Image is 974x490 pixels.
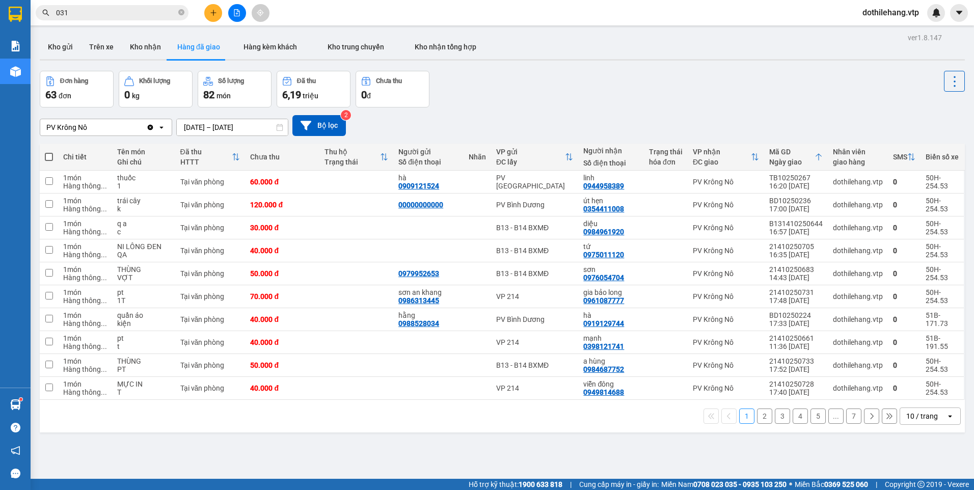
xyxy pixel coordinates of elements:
button: Đơn hàng63đơn [40,71,114,107]
div: TB10250267 [769,174,823,182]
div: linh [583,174,639,182]
div: B13 - B14 BXMĐ [496,224,573,232]
div: 0975011120 [583,251,624,259]
div: a hùng [583,357,639,365]
button: caret-down [950,4,968,22]
button: Bộ lọc [292,115,346,136]
div: VỢT [117,274,170,282]
div: 16:35 [DATE] [769,251,823,259]
div: pt [117,334,170,342]
img: icon-new-feature [932,8,941,17]
div: Chưa thu [376,77,402,85]
span: triệu [303,92,318,100]
strong: 0369 525 060 [824,480,868,488]
span: Miền Bắc [795,479,868,490]
div: Hàng thông thường [63,274,107,282]
div: gia bảo long [583,288,639,296]
div: 1 món [63,174,107,182]
div: dothilehang.vtp [833,384,883,392]
span: message [11,469,20,478]
div: 17:48 [DATE] [769,296,823,305]
div: Hàng thông thường [63,296,107,305]
div: 0984687752 [583,365,624,373]
span: aim [257,9,264,16]
div: 0 [893,178,915,186]
div: 0979952653 [398,269,439,278]
div: viễn đông [583,380,639,388]
div: 1 món [63,242,107,251]
div: 50H-254.53 [926,380,959,396]
th: Toggle SortBy [888,144,921,171]
button: Đã thu6,19 triệu [277,71,350,107]
input: Select a date range. [177,119,288,135]
div: Tên món [117,148,170,156]
div: 120.000 đ [250,201,314,209]
button: plus [204,4,222,22]
div: 0 [893,361,915,369]
div: 10 / trang [906,411,938,421]
div: 1 món [63,197,107,205]
div: Trạng thái [324,158,380,166]
span: close-circle [178,8,184,18]
div: 16:20 [DATE] [769,182,823,190]
div: Tại văn phòng [180,178,240,186]
div: 14:43 [DATE] [769,274,823,282]
div: PV Krông Nô [693,384,759,392]
div: 50.000 đ [250,269,314,278]
div: PV Krông Nô [693,292,759,301]
div: 50H-254.53 [926,220,959,236]
span: | [876,479,877,490]
div: q a [117,220,170,228]
div: Hàng thông thường [63,388,107,396]
div: Trạng thái [649,148,683,156]
div: 1 món [63,265,107,274]
div: Tại văn phòng [180,224,240,232]
div: 0976054704 [583,274,624,282]
div: 1 món [63,357,107,365]
div: Tại văn phòng [180,292,240,301]
div: BD10250236 [769,197,823,205]
div: Tại văn phòng [180,269,240,278]
button: 7 [846,409,861,424]
div: Tại văn phòng [180,201,240,209]
div: BD10250224 [769,311,823,319]
span: | [570,479,572,490]
div: MỰC IN [117,380,170,388]
div: 0398121741 [583,342,624,350]
div: Tại văn phòng [180,315,240,323]
div: Ngày giao [769,158,815,166]
span: món [217,92,231,100]
div: tứ [583,242,639,251]
th: Toggle SortBy [688,144,764,171]
span: đơn [59,92,71,100]
div: VP 214 [496,384,573,392]
div: 21410250661 [769,334,823,342]
svg: open [946,412,954,420]
div: 40.000 đ [250,315,314,323]
div: Hàng thông thường [63,205,107,213]
button: 5 [810,409,826,424]
div: Hàng thông thường [63,228,107,236]
div: SMS [893,153,907,161]
span: Miền Nam [661,479,787,490]
span: Cung cấp máy in - giấy in: [579,479,659,490]
button: Hàng đã giao [169,35,228,59]
div: 21410250705 [769,242,823,251]
div: 1 [117,182,170,190]
button: 1 [739,409,754,424]
div: kiện [117,319,170,328]
div: 50H-254.53 [926,265,959,282]
div: 51B-171.73 [926,311,959,328]
div: Tại văn phòng [180,247,240,255]
div: 0 [893,338,915,346]
button: 3 [775,409,790,424]
img: solution-icon [10,41,21,51]
div: hà [398,174,458,182]
button: Kho gửi [40,35,81,59]
div: QA [117,251,170,259]
div: 1T [117,296,170,305]
div: 0354411008 [583,205,624,213]
div: 21410250683 [769,265,823,274]
span: 6,19 [282,89,301,101]
svg: open [157,123,166,131]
